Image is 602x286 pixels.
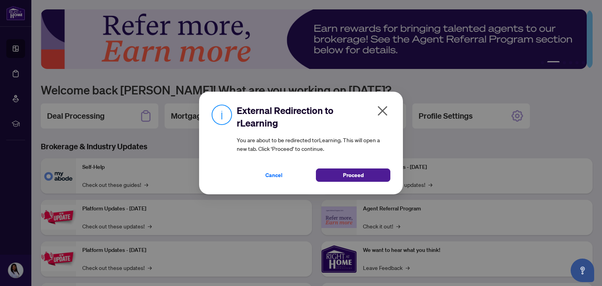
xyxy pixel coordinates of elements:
button: Cancel [237,168,311,182]
span: Proceed [343,169,364,181]
img: Info Icon [212,104,232,125]
button: Open asap [571,259,594,282]
div: You are about to be redirected to rLearning . This will open a new tab. Click ‘Proceed’ to continue. [237,104,390,182]
span: close [376,105,389,117]
button: Proceed [316,168,390,182]
h2: External Redirection to rLearning [237,104,390,129]
span: Cancel [265,169,283,181]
